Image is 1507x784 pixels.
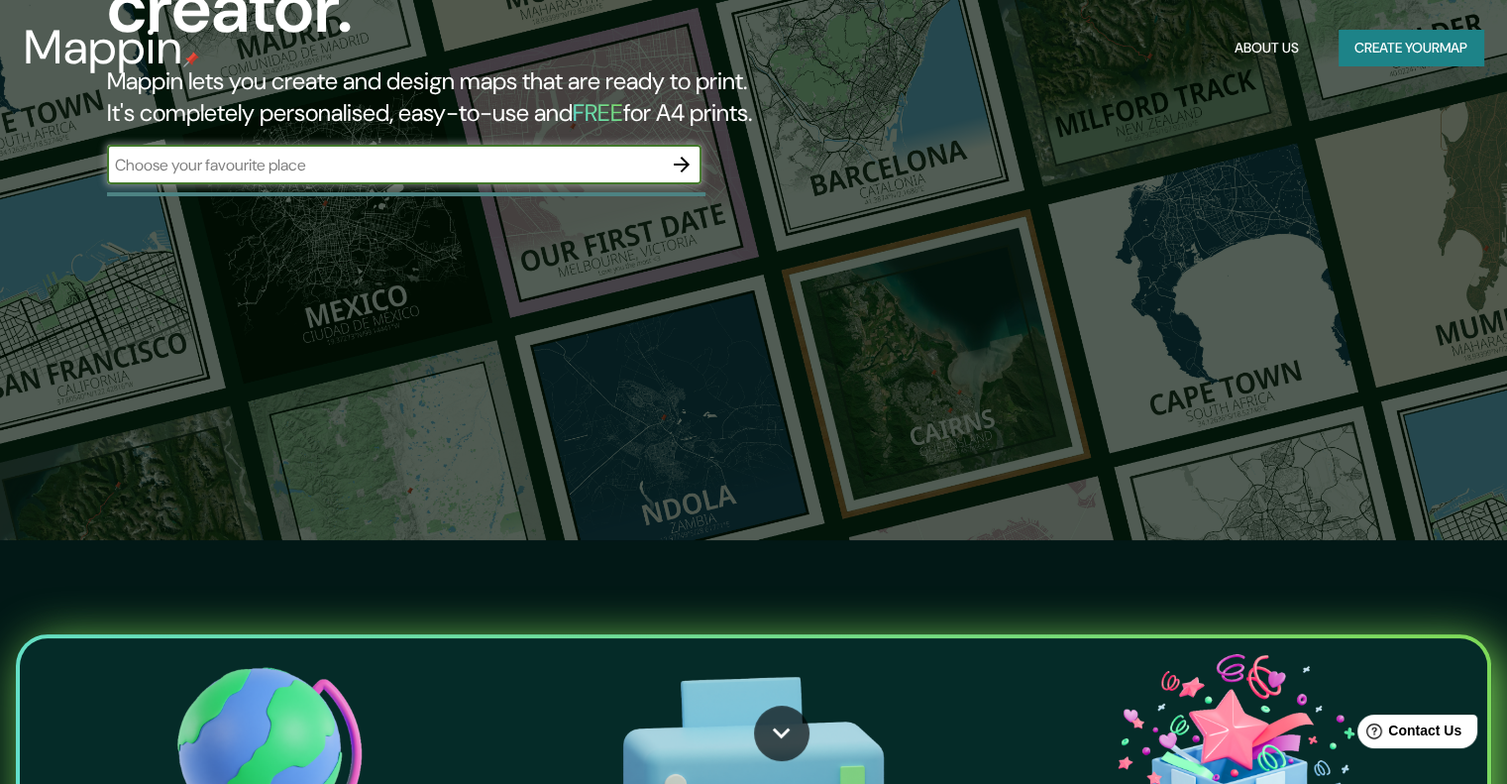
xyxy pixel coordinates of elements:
h5: FREE [573,97,623,128]
h3: Mappin [24,20,183,75]
button: Create yourmap [1339,30,1483,66]
iframe: Help widget launcher [1331,707,1485,762]
h2: Mappin lets you create and design maps that are ready to print. It's completely personalised, eas... [107,65,861,129]
img: mappin-pin [183,52,199,67]
button: About Us [1227,30,1307,66]
input: Choose your favourite place [107,154,662,176]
